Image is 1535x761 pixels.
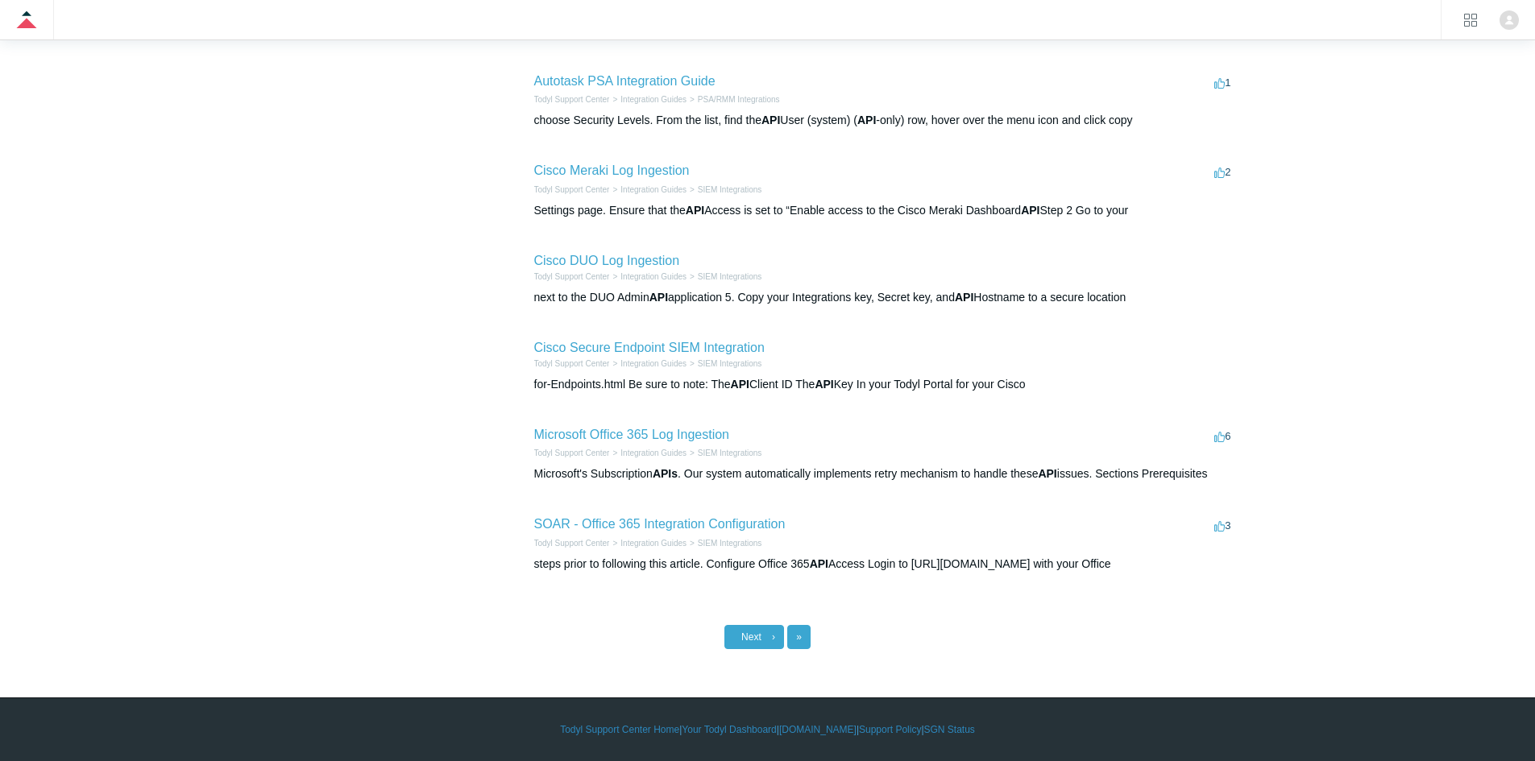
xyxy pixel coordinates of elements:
a: SOAR - Office 365 Integration Configuration [534,517,786,531]
a: Autotask PSA Integration Guide [534,74,716,88]
a: Todyl Support Center [534,95,610,104]
span: › [772,631,775,643]
li: Integration Guides [609,184,687,196]
div: for-Endpoints.html Be sure to note: The Client ID The Key In your Todyl Portal for your Cisco [534,376,1235,393]
a: SIEM Integrations [698,539,761,548]
li: Todyl Support Center [534,93,610,105]
li: Todyl Support Center [534,358,610,370]
span: 6 [1214,430,1230,442]
li: SIEM Integrations [687,537,761,549]
a: Todyl Support Center Home [560,722,679,737]
a: Support Policy [859,722,921,737]
li: Todyl Support Center [534,271,610,283]
a: Todyl Support Center [534,185,610,194]
a: Todyl Support Center [534,359,610,368]
a: Todyl Support Center [534,449,610,457]
a: Integration Guides [620,185,687,194]
a: Next [724,625,784,649]
li: Integration Guides [609,447,687,459]
a: Cisco DUO Log Ingestion [534,254,680,267]
a: Cisco Meraki Log Ingestion [534,163,690,177]
a: Integration Guides [620,95,687,104]
em: API [731,378,749,391]
span: 2 [1214,166,1230,178]
em: API [810,557,828,570]
li: SIEM Integrations [687,271,761,283]
span: 3 [1214,519,1230,531]
a: Cisco Secure Endpoint SIEM Integration [534,341,765,354]
a: PSA/RMM Integrations [698,95,780,104]
li: SIEM Integrations [687,184,761,196]
a: Integration Guides [620,272,687,281]
a: SGN Status [924,722,975,737]
div: | | | | [301,722,1235,737]
li: Integration Guides [609,93,687,105]
span: 1 [1214,77,1230,89]
li: Integration Guides [609,358,687,370]
li: Integration Guides [609,271,687,283]
em: API [815,378,833,391]
a: SIEM Integrations [698,185,761,194]
a: Your Todyl Dashboard [682,722,776,737]
a: SIEM Integrations [698,359,761,368]
span: Next [741,631,761,643]
li: Todyl Support Center [534,447,610,459]
em: APIs [653,467,678,480]
li: PSA/RMM Integrations [687,93,780,105]
em: API [857,114,876,126]
em: API [1021,204,1039,217]
li: Todyl Support Center [534,537,610,549]
em: API [761,114,780,126]
div: Microsoft's Subscription . Our system automatically implements retry mechanism to handle these is... [534,465,1235,482]
li: Todyl Support Center [534,184,610,196]
em: API [649,291,668,304]
a: Todyl Support Center [534,539,610,548]
a: SIEM Integrations [698,272,761,281]
li: Integration Guides [609,537,687,549]
a: Integration Guides [620,359,687,368]
a: Microsoft Office 365 Log Ingestion [534,428,730,441]
div: steps prior to following this article. Configure Office 365 Access Login to [URL][DOMAIN_NAME] wi... [534,556,1235,573]
a: Integration Guides [620,539,687,548]
a: SIEM Integrations [698,449,761,457]
a: Integration Guides [620,449,687,457]
li: SIEM Integrations [687,358,761,370]
zd-hc-trigger: Click your profile icon to open the profile menu [1500,10,1519,30]
div: Settings page. Ensure that the Access is set to “Enable access to the Cisco Meraki Dashboard Step... [534,202,1235,219]
em: API [955,291,973,304]
div: next to the DUO Admin application 5. Copy your Integrations key, Secret key, and Hostname to a se... [534,289,1235,306]
div: choose Security Levels. From the list, find the User (system) ( -only) row, hover over the menu i... [534,112,1235,129]
a: Todyl Support Center [534,272,610,281]
em: API [1038,467,1056,480]
img: user avatar [1500,10,1519,30]
span: » [796,631,802,643]
em: API [686,204,704,217]
a: [DOMAIN_NAME] [779,722,857,737]
li: SIEM Integrations [687,447,761,459]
